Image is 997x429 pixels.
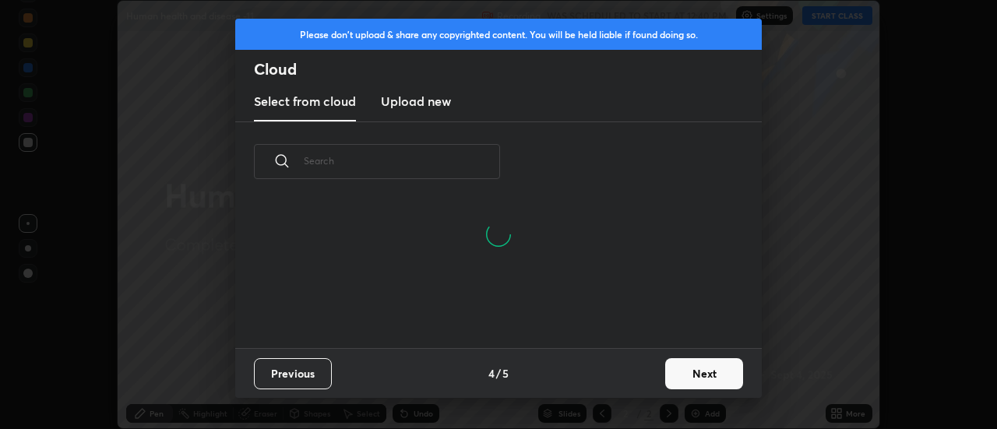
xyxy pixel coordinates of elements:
input: Search [304,128,500,194]
button: Previous [254,358,332,389]
button: Next [665,358,743,389]
h3: Select from cloud [254,92,356,111]
h3: Upload new [381,92,451,111]
h4: 4 [488,365,495,382]
h2: Cloud [254,59,762,79]
h4: 5 [502,365,509,382]
h4: / [496,365,501,382]
div: Please don't upload & share any copyrighted content. You will be held liable if found doing so. [235,19,762,50]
